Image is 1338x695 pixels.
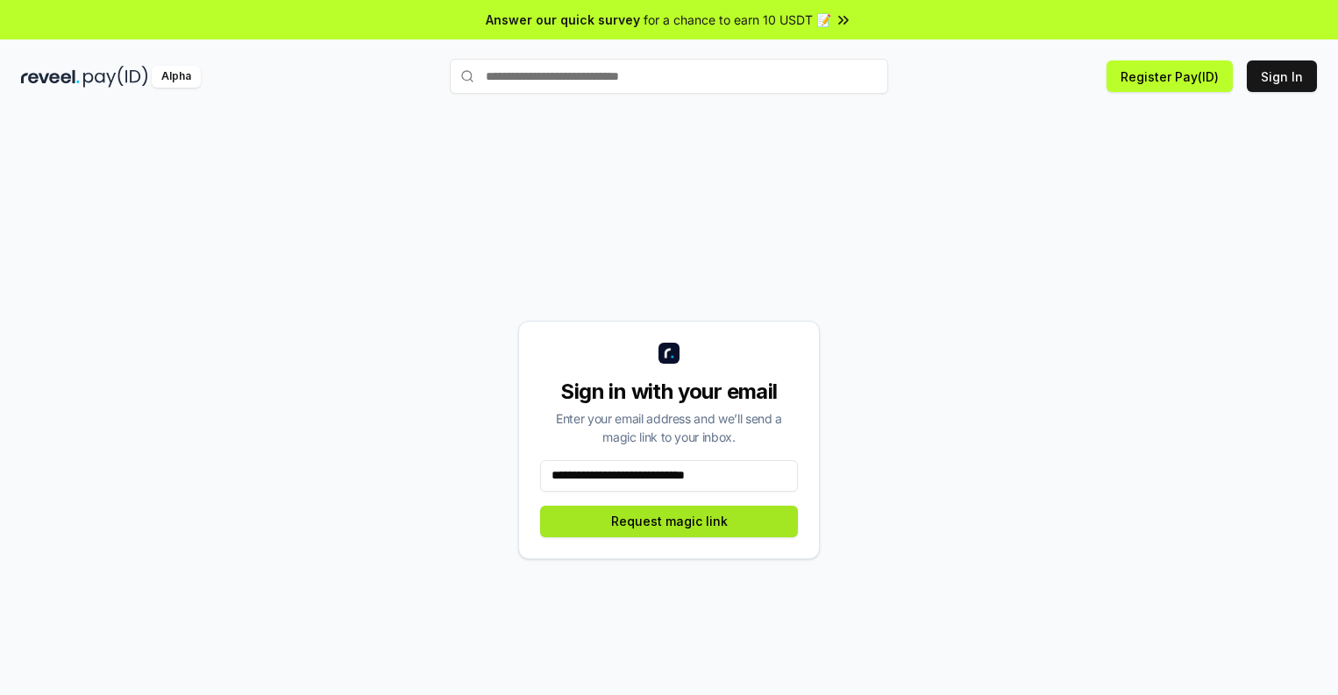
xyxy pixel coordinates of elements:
img: reveel_dark [21,66,80,88]
button: Request magic link [540,506,798,537]
span: Answer our quick survey [486,11,640,29]
div: Alpha [152,66,201,88]
button: Sign In [1247,60,1317,92]
img: logo_small [658,343,680,364]
span: for a chance to earn 10 USDT 📝 [644,11,831,29]
div: Sign in with your email [540,378,798,406]
div: Enter your email address and we’ll send a magic link to your inbox. [540,409,798,446]
img: pay_id [83,66,148,88]
button: Register Pay(ID) [1107,60,1233,92]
